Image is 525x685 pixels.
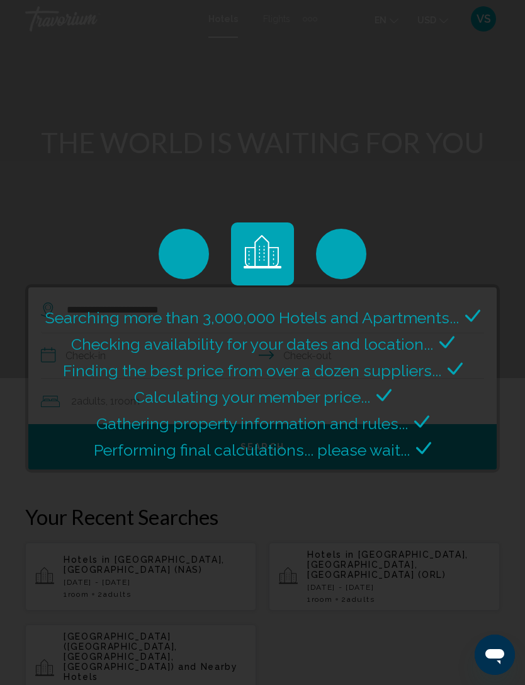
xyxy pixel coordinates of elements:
[45,308,459,327] span: Searching more than 3,000,000 Hotels and Apartments...
[94,440,410,459] span: Performing final calculations... please wait...
[134,388,370,406] span: Calculating your member price...
[96,414,408,433] span: Gathering property information and rules...
[63,361,441,380] span: Finding the best price from over a dozen suppliers...
[71,335,433,354] span: Checking availability for your dates and location...
[475,635,515,675] iframe: Button to launch messaging window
